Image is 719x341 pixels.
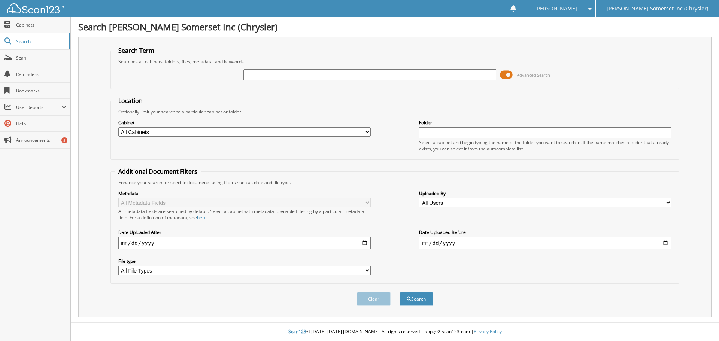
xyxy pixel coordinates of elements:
label: Uploaded By [419,190,671,197]
span: Cabinets [16,22,67,28]
span: Reminders [16,71,67,77]
span: Help [16,121,67,127]
h1: Search [PERSON_NAME] Somerset Inc (Chrysler) [78,21,712,33]
label: Folder [419,119,671,126]
button: Clear [357,292,391,306]
label: Cabinet [118,119,371,126]
label: Date Uploaded Before [419,229,671,235]
div: 5 [61,137,67,143]
span: Announcements [16,137,67,143]
span: Scan123 [288,328,306,335]
button: Search [400,292,433,306]
label: File type [118,258,371,264]
a: here [197,214,207,221]
legend: Location [115,97,146,105]
label: Metadata [118,190,371,197]
iframe: Chat Widget [682,305,719,341]
span: [PERSON_NAME] Somerset Inc (Chrysler) [607,6,708,11]
input: end [419,237,671,249]
div: Searches all cabinets, folders, files, metadata, and keywords [115,58,676,65]
img: scan123-logo-white.svg [7,3,64,13]
div: Select a cabinet and begin typing the name of the folder you want to search in. If the name match... [419,139,671,152]
div: Enhance your search for specific documents using filters such as date and file type. [115,179,676,186]
span: Bookmarks [16,88,67,94]
a: Privacy Policy [474,328,502,335]
span: Scan [16,55,67,61]
input: start [118,237,371,249]
span: [PERSON_NAME] [535,6,577,11]
legend: Search Term [115,46,158,55]
span: User Reports [16,104,61,110]
label: Date Uploaded After [118,229,371,235]
legend: Additional Document Filters [115,167,201,176]
div: All metadata fields are searched by default. Select a cabinet with metadata to enable filtering b... [118,208,371,221]
span: Search [16,38,66,45]
div: © [DATE]-[DATE] [DOMAIN_NAME]. All rights reserved | appg02-scan123-com | [71,323,719,341]
span: Advanced Search [517,72,550,78]
div: Optionally limit your search to a particular cabinet or folder [115,109,676,115]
